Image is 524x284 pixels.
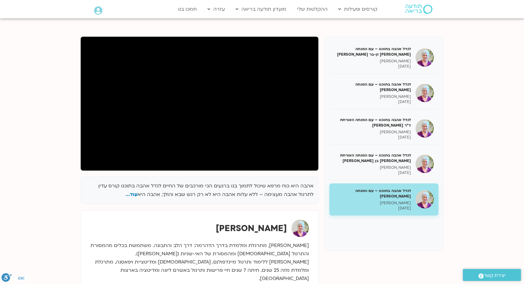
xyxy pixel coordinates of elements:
p: [PERSON_NAME] [334,165,411,170]
h5: לגדל אהבה בתוכנו – עם המנחה [PERSON_NAME] [334,82,411,93]
img: סנדיה בר קמה [291,219,309,237]
h5: לגדל אהבה בתוכנו – עם המנחה [PERSON_NAME] [334,188,411,199]
a: קורסים ופעילות [335,3,380,15]
img: לגדל אהבה בתוכנו – עם המנחה האורח בן קמינסקי [416,190,434,208]
a: מועדון תודעה בריאה [233,3,289,15]
h5: לגדל אהבה בתוכנו – עם המנחה האורחת ד"ר [PERSON_NAME] [334,117,411,128]
a: יצירת קשר [463,269,521,281]
p: [PERSON_NAME], מתרגלת ומלמדת בדרך הדהרמה: דרך הלב והתבונה. משתמשת בכלים מהמסורת והתרגול [DEMOGRAP... [90,242,309,283]
p: [DATE] [334,206,411,211]
img: לגדל אהבה בתוכנו – עם המנחה האורח ענבר בר קמה [416,84,434,102]
h5: לגדל אהבה בתוכנו – עם המנחה [PERSON_NAME] זן-בר [PERSON_NAME] [334,46,411,57]
span: עוד... [126,191,137,198]
h5: לגדל אהבה בתוכנו – עם המנחה האורחת [PERSON_NAME] בן [PERSON_NAME] [334,153,411,164]
span: יצירת קשר [484,271,506,280]
p: [PERSON_NAME] [334,130,411,135]
a: ההקלטות שלי [294,3,331,15]
p: [PERSON_NAME] [334,59,411,64]
p: [DATE] [334,99,411,105]
p: [PERSON_NAME] [334,201,411,206]
a: תמכו בנו [175,3,200,15]
p: [DATE] [334,64,411,69]
p: אהבה היא כוח מרפא שיכול לתמוך בנו ברגעים הכי מורכבים של החיים לגדל אהבה בתוכנו קורס עדין לתרגול א... [86,182,313,199]
p: [DATE] [334,170,411,175]
strong: [PERSON_NAME] [216,223,287,234]
p: [DATE] [334,135,411,140]
a: עזרה [204,3,228,15]
p: [PERSON_NAME] [334,94,411,99]
img: לגדל אהבה בתוכנו – עם המנחה האורחת שאנייה כהן בן חיים [416,155,434,173]
img: לגדל אהבה בתוכנו – עם המנחה האורחת ד"ר נועה אלבלדה [416,119,434,138]
img: תודעה בריאה [405,5,432,14]
img: לגדל אהבה בתוכנו – עם המנחה האורחת צילה זן-בר צור [416,48,434,67]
